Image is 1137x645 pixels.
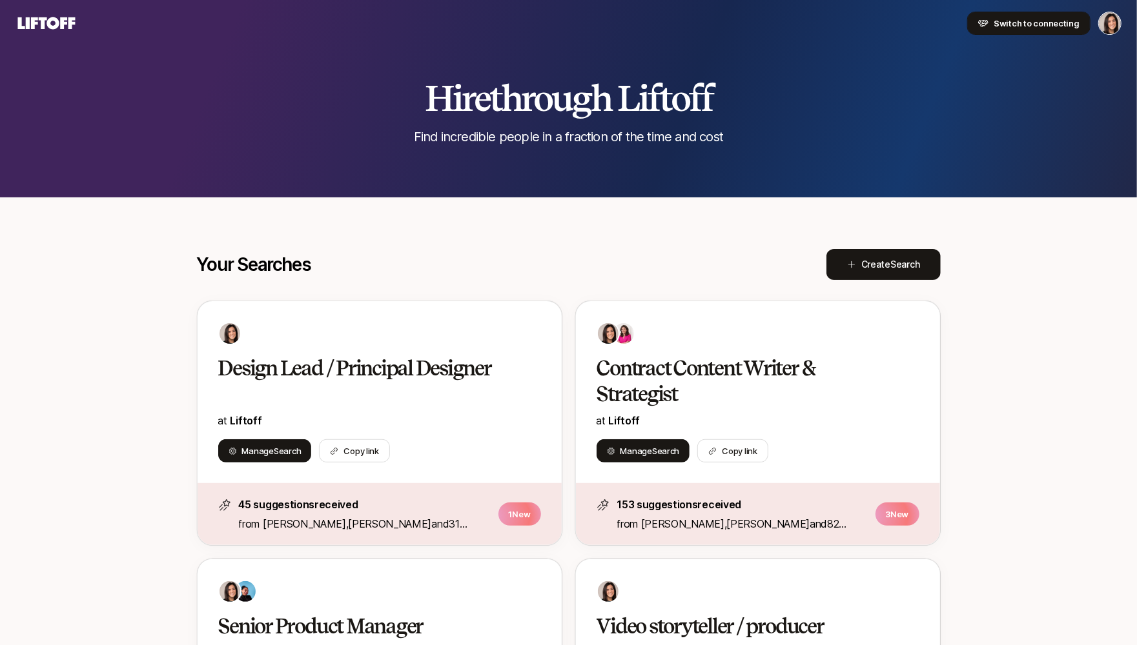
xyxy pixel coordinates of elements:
span: Liftoff [609,414,640,427]
button: Eleanor Morgan [1098,12,1122,35]
span: [PERSON_NAME] [641,517,724,530]
span: through Liftoff [489,76,712,120]
span: [PERSON_NAME] [263,517,346,530]
button: Copy link [319,439,390,462]
button: Switch to connecting [967,12,1091,35]
p: Find incredible people in a fraction of the time and cost [414,128,723,146]
p: Your Searches [197,254,311,275]
img: Eleanor Morgan [1099,12,1121,34]
img: star-icon [218,499,231,511]
p: from [617,515,868,532]
span: Search [890,259,919,270]
img: 678d0f93_288a_41d9_ba69_5248bbad746e.jpg [235,581,256,602]
img: 9e09e871_5697_442b_ae6e_b16e3f6458f8.jpg [613,323,634,344]
a: Liftoff [230,414,262,427]
button: ManageSearch [597,439,690,462]
button: Copy link [697,439,768,462]
p: at [218,412,541,429]
span: Manage [620,444,680,457]
img: 71d7b91d_d7cb_43b4_a7ea_a9b2f2cc6e03.jpg [220,581,240,602]
h2: Senior Product Manager [218,613,514,639]
span: , [724,517,810,530]
p: 153 suggestions received [617,496,868,513]
span: [PERSON_NAME] [726,517,810,530]
button: CreateSearch [826,249,941,280]
h2: Hire [425,79,713,117]
img: 71d7b91d_d7cb_43b4_a7ea_a9b2f2cc6e03.jpg [220,323,240,344]
p: at [597,412,919,429]
span: [PERSON_NAME] [348,517,431,530]
h2: Contract Content Writer & Strategist [597,355,892,407]
button: ManageSearch [218,439,312,462]
p: 1 New [498,502,541,526]
img: star-icon [597,499,609,511]
span: , [346,517,432,530]
span: Switch to connecting [994,17,1080,30]
p: 3 New [876,502,919,526]
span: Manage [242,444,302,457]
span: Search [274,446,301,456]
h2: Design Lead / Principal Designer [218,355,514,381]
span: Search [652,446,679,456]
img: 71d7b91d_d7cb_43b4_a7ea_a9b2f2cc6e03.jpg [598,323,619,344]
span: Create [861,257,920,272]
p: 45 suggestions received [239,496,491,513]
img: 71d7b91d_d7cb_43b4_a7ea_a9b2f2cc6e03.jpg [598,581,619,602]
p: from [239,515,491,532]
h2: Video storyteller / producer [597,613,892,639]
